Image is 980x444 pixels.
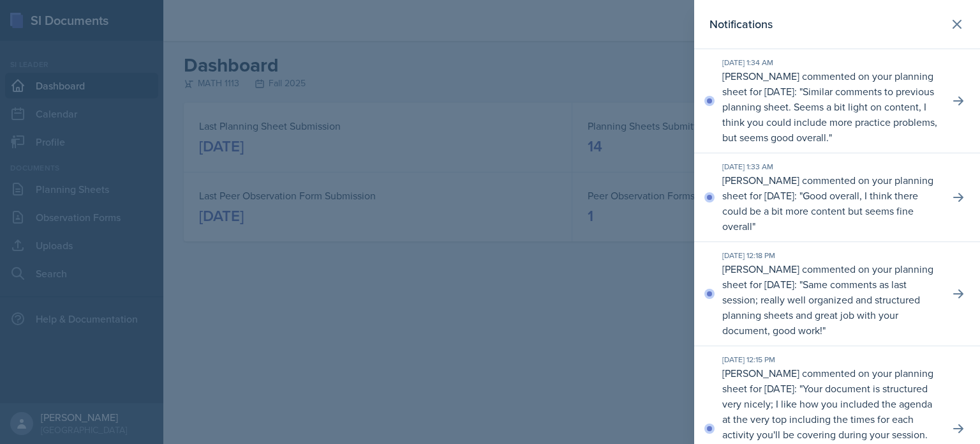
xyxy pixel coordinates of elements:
div: [DATE] 12:18 PM [722,250,939,261]
p: [PERSON_NAME] commented on your planning sheet for [DATE]: " " [722,261,939,338]
p: Good overall, I think there could be a bit more content but seems fine overall [722,188,918,233]
div: [DATE] 1:33 AM [722,161,939,172]
p: [PERSON_NAME] commented on your planning sheet for [DATE]: " " [722,172,939,234]
div: [DATE] 12:15 PM [722,354,939,365]
div: [DATE] 1:34 AM [722,57,939,68]
p: Similar comments to previous planning sheet. Seems a bit light on content, I think you could incl... [722,84,937,144]
h2: Notifications [709,15,773,33]
p: Same comments as last session; really well organized and structured planning sheets and great job... [722,277,920,337]
p: [PERSON_NAME] commented on your planning sheet for [DATE]: " " [722,68,939,145]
